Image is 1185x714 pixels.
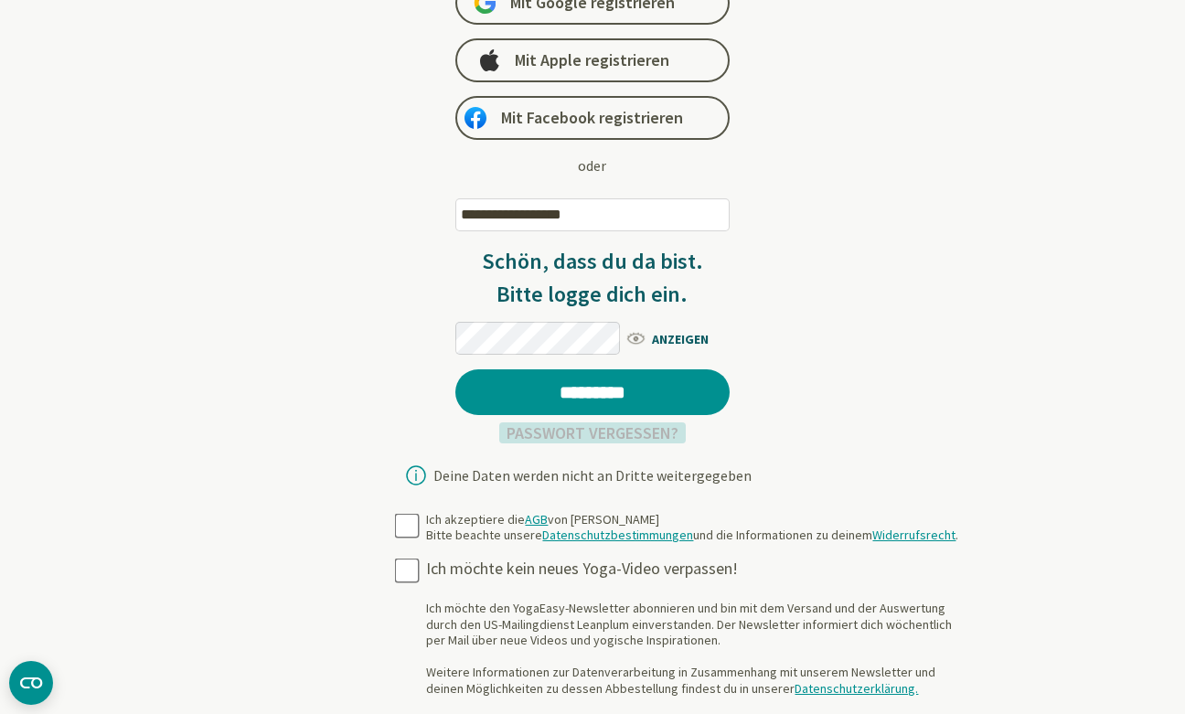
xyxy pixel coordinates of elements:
[795,680,918,697] a: Datenschutzerklärung.
[9,661,53,705] button: CMP-Widget öffnen
[578,155,606,176] div: oder
[515,49,669,71] span: Mit Apple registrieren
[542,527,693,543] a: Datenschutzbestimmungen
[499,422,686,443] a: Passwort vergessen?
[525,511,548,528] a: AGB
[455,96,730,140] a: Mit Facebook registrieren
[426,559,968,580] div: Ich möchte kein neues Yoga-Video verpassen!
[433,468,752,483] div: Deine Daten werden nicht an Dritte weitergegeben
[501,107,683,129] span: Mit Facebook registrieren
[872,527,955,543] a: Widerrufsrecht
[426,512,958,544] div: Ich akzeptiere die von [PERSON_NAME] Bitte beachte unsere und die Informationen zu deinem .
[455,38,730,82] a: Mit Apple registrieren
[455,245,730,311] h3: Schön, dass du da bist. Bitte logge dich ein.
[426,601,968,697] div: Ich möchte den YogaEasy-Newsletter abonnieren und bin mit dem Versand und der Auswertung durch de...
[625,326,730,349] span: ANZEIGEN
